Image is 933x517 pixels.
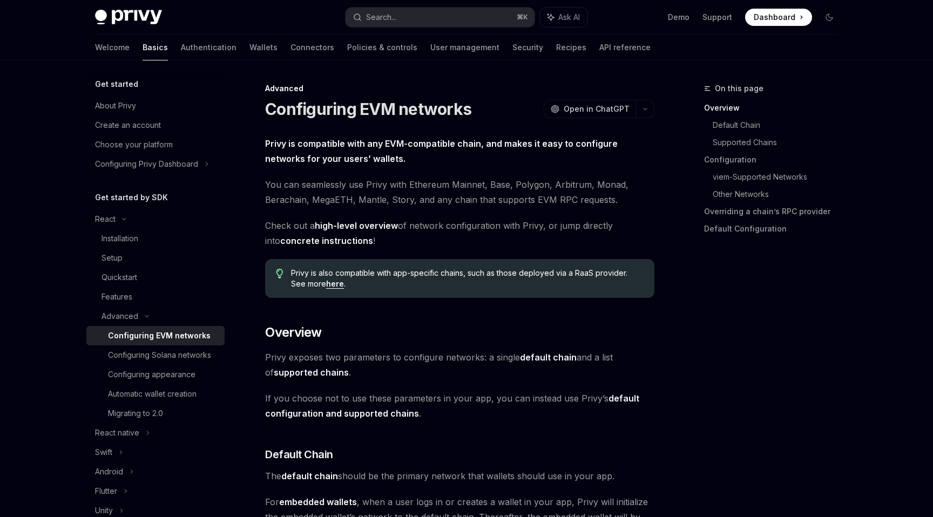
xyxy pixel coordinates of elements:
[95,465,123,478] div: Android
[95,426,139,439] div: React native
[86,268,225,287] a: Quickstart
[265,177,654,207] span: You can seamlessly use Privy with Ethereum Mainnet, Base, Polygon, Arbitrum, Monad, Berachain, Me...
[86,135,225,154] a: Choose your platform
[821,9,838,26] button: Toggle dark mode
[713,186,847,203] a: Other Networks
[95,191,168,204] h5: Get started by SDK
[86,96,225,115] a: About Privy
[754,12,795,23] span: Dashboard
[95,485,117,498] div: Flutter
[265,99,471,119] h1: Configuring EVM networks
[517,13,528,22] span: ⌘ K
[668,12,689,23] a: Demo
[265,468,654,484] span: The should be the primary network that wallets should use in your app.
[346,8,535,27] button: Search...⌘K
[86,345,225,365] a: Configuring Solana networks
[290,35,334,60] a: Connectors
[745,9,812,26] a: Dashboard
[713,117,847,134] a: Default Chain
[265,350,654,380] span: Privy exposes two parameters to configure networks: a single and a list of .
[249,35,278,60] a: Wallets
[102,271,137,284] div: Quickstart
[95,158,198,171] div: Configuring Privy Dashboard
[102,232,138,245] div: Installation
[86,326,225,345] a: Configuring EVM networks
[315,220,398,232] a: high-level overview
[704,203,847,220] a: Overriding a chain’s RPC provider
[86,365,225,384] a: Configuring appearance
[540,8,587,27] button: Ask AI
[281,471,338,481] strong: default chain
[512,35,543,60] a: Security
[704,99,847,117] a: Overview
[108,368,195,381] div: Configuring appearance
[265,324,321,341] span: Overview
[86,384,225,404] a: Automatic wallet creation
[276,269,283,278] svg: Tip
[95,99,136,112] div: About Privy
[704,151,847,168] a: Configuration
[108,407,163,420] div: Migrating to 2.0
[520,352,577,363] a: default chain
[86,115,225,135] a: Create an account
[564,104,630,114] span: Open in ChatGPT
[86,229,225,248] a: Installation
[558,12,580,23] span: Ask AI
[713,134,847,151] a: Supported Chains
[95,10,162,25] img: dark logo
[279,496,357,507] strong: embedded wallets
[715,82,763,95] span: On this page
[265,138,618,164] strong: Privy is compatible with any EVM-compatible chain, and makes it easy to configure networks for yo...
[520,352,577,363] strong: default chain
[143,35,168,60] a: Basics
[702,12,732,23] a: Support
[599,35,651,60] a: API reference
[265,391,654,421] span: If you choose not to use these parameters in your app, you can instead use Privy’s .
[265,447,333,462] span: Default Chain
[544,100,636,118] button: Open in ChatGPT
[95,446,112,459] div: Swift
[274,367,349,378] a: supported chains
[280,235,373,247] a: concrete instructions
[713,168,847,186] a: viem-Supported Networks
[95,213,116,226] div: React
[291,268,644,289] span: Privy is also compatible with app-specific chains, such as those deployed via a RaaS provider. Se...
[704,220,847,237] a: Default Configuration
[326,279,344,289] a: here
[86,248,225,268] a: Setup
[108,329,211,342] div: Configuring EVM networks
[86,404,225,423] a: Migrating to 2.0
[95,35,130,60] a: Welcome
[102,251,123,264] div: Setup
[95,78,138,91] h5: Get started
[102,310,138,323] div: Advanced
[108,349,211,362] div: Configuring Solana networks
[86,287,225,307] a: Features
[95,119,161,132] div: Create an account
[347,35,417,60] a: Policies & controls
[95,504,113,517] div: Unity
[274,367,349,378] strong: supported chains
[366,11,396,24] div: Search...
[181,35,236,60] a: Authentication
[265,83,654,94] div: Advanced
[108,387,197,400] div: Automatic wallet creation
[265,218,654,248] span: Check out a of network configuration with Privy, or jump directly into !
[556,35,586,60] a: Recipes
[95,138,173,151] div: Choose your platform
[430,35,499,60] a: User management
[102,290,132,303] div: Features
